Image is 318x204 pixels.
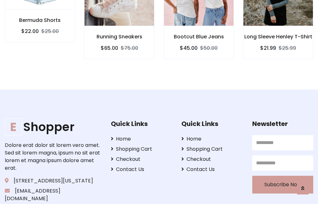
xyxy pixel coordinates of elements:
[111,120,172,128] h5: Quick Links
[181,155,242,163] a: Checkout
[111,135,172,143] a: Home
[5,120,101,134] a: EShopper
[181,166,242,173] a: Contact Us
[111,166,172,173] a: Contact Us
[5,118,22,135] span: E
[5,120,101,134] h1: Shopper
[111,155,172,163] a: Checkout
[252,120,313,128] h5: Newsletter
[164,34,233,40] h6: Bootcut Blue Jeans
[5,17,75,23] h6: Bermuda Shorts
[279,44,296,52] del: $25.99
[85,34,154,40] h6: Running Sneakers
[5,177,101,185] p: [STREET_ADDRESS][US_STATE]
[243,34,313,40] h6: Long Sleeve Henley T-Shirt
[121,44,138,52] del: $75.00
[200,44,218,52] del: $50.00
[181,120,242,128] h5: Quick Links
[41,28,59,35] del: $25.00
[5,141,101,172] p: Dolore erat dolor sit lorem vero amet. Sed sit lorem magna, ipsum no sit erat lorem et magna ipsu...
[180,45,198,51] h6: $45.00
[252,176,313,194] button: Subscribe Now
[260,45,276,51] h6: $21.99
[181,145,242,153] a: Shopping Cart
[21,28,39,34] h6: $22.00
[5,187,101,202] p: [EMAIL_ADDRESS][DOMAIN_NAME]
[181,135,242,143] a: Home
[111,145,172,153] a: Shopping Cart
[101,45,118,51] h6: $65.00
